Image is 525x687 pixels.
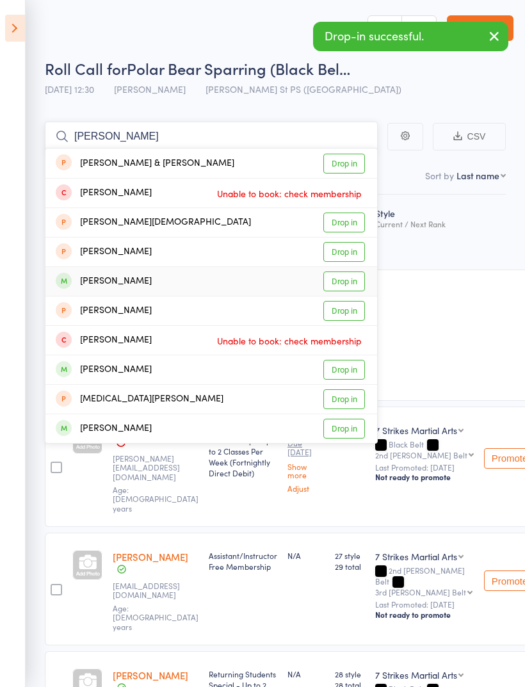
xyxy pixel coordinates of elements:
[313,22,508,51] div: Drop-in successful.
[323,242,365,262] a: Drop in
[370,200,479,264] div: Style
[456,169,499,182] div: Last name
[335,668,365,679] span: 28 style
[113,581,196,600] small: andrewpasfield101@gmail.com
[214,331,365,350] span: Unable to book: check membership
[113,550,188,563] a: [PERSON_NAME]
[375,220,474,228] div: Current / Next Rank
[287,668,325,679] div: N/A
[323,154,365,174] a: Drop in
[214,184,365,203] span: Unable to book: check membership
[114,83,186,95] span: [PERSON_NAME]
[323,271,365,291] a: Drop in
[56,303,152,318] div: [PERSON_NAME]
[56,186,152,200] div: [PERSON_NAME]
[127,58,350,79] span: Polar Bear Sparring (Black Bel…
[56,421,152,436] div: [PERSON_NAME]
[323,419,365,439] a: Drop in
[433,123,506,150] button: CSV
[375,566,474,596] div: 2nd [PERSON_NAME] Belt
[323,389,365,409] a: Drop in
[287,424,325,492] div: $78.00
[425,169,454,182] label: Sort by
[56,333,152,348] div: [PERSON_NAME]
[287,462,325,479] a: Show more
[113,484,198,513] span: Age: [DEMOGRAPHIC_DATA] years
[56,245,152,259] div: [PERSON_NAME]
[323,360,365,380] a: Drop in
[287,550,325,561] div: N/A
[206,83,401,95] span: [PERSON_NAME] St PS ([GEOGRAPHIC_DATA])
[375,588,466,596] div: 3rd [PERSON_NAME] Belt
[45,58,127,79] span: Roll Call for
[287,439,325,457] small: Due [DATE]
[56,215,251,230] div: [PERSON_NAME][DEMOGRAPHIC_DATA]
[113,668,188,682] a: [PERSON_NAME]
[56,156,234,171] div: [PERSON_NAME] & [PERSON_NAME]
[56,362,152,377] div: [PERSON_NAME]
[45,122,378,151] input: Search by name
[375,600,474,609] small: Last Promoted: [DATE]
[335,550,365,561] span: 27 style
[375,472,474,482] div: Not ready to promote
[323,213,365,232] a: Drop in
[375,463,474,472] small: Last Promoted: [DATE]
[375,424,457,437] div: 7 Strikes Martial Arts
[375,451,467,459] div: 2nd [PERSON_NAME] Belt
[375,668,457,681] div: 7 Strikes Martial Arts
[209,424,277,478] div: Kids Standard Membership / Up to 2 Classes Per Week (Fortnightly Direct Debit)
[375,610,474,620] div: Not ready to promote
[56,392,223,407] div: [MEDICAL_DATA][PERSON_NAME]
[335,561,365,572] span: 29 total
[113,602,198,632] span: Age: [DEMOGRAPHIC_DATA] years
[45,83,94,95] span: [DATE] 12:30
[447,15,513,41] a: Exit roll call
[323,301,365,321] a: Drop in
[375,440,474,459] div: Black Belt
[375,550,457,563] div: 7 Strikes Martial Arts
[287,484,325,492] a: Adjust
[209,550,277,572] div: Assistant/Instructor Free Membership
[113,454,196,481] small: amie@7strikesma.com.au
[56,274,152,289] div: [PERSON_NAME]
